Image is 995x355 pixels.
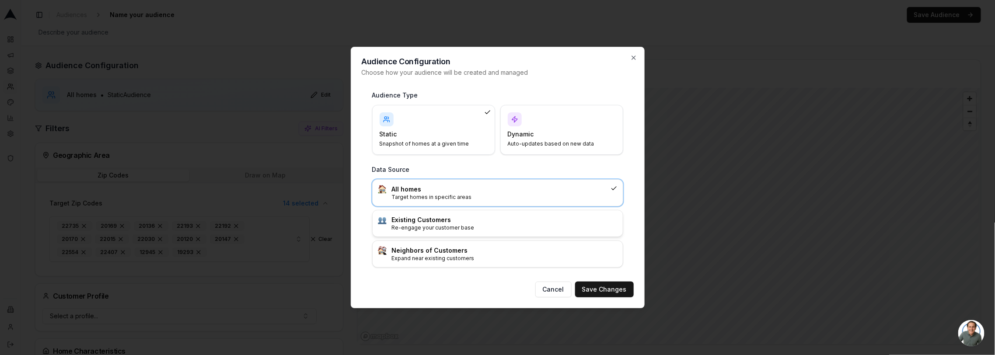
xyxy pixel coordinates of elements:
div: :busts_in_silhouette:Existing CustomersRe-engage your customer base [372,210,623,237]
h3: Neighbors of Customers [392,246,618,255]
h3: All homes [392,185,607,194]
h4: Static [380,130,477,139]
button: Cancel [535,282,572,297]
p: Choose how your audience will be created and managed [362,68,634,77]
p: Snapshot of homes at a given time [380,140,477,147]
h3: Audience Type [372,91,623,100]
h3: Data Source [372,165,623,174]
p: Expand near existing customers [392,255,618,262]
button: Save Changes [575,282,634,297]
p: Target homes in specific areas [392,194,607,201]
div: :house:All homesTarget homes in specific areas [372,179,623,206]
div: StaticSnapshot of homes at a given time [372,105,495,155]
p: Auto-updates based on new data [508,140,605,147]
h2: Audience Configuration [362,58,634,66]
img: :house_buildings: [378,246,387,255]
h3: Existing Customers [392,216,618,224]
img: :house: [378,185,387,194]
div: DynamicAuto-updates based on new data [500,105,623,155]
div: :house_buildings:Neighbors of CustomersExpand near existing customers [372,240,623,268]
p: Re-engage your customer base [392,224,618,231]
h4: Dynamic [508,130,605,139]
img: :busts_in_silhouette: [378,216,387,224]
